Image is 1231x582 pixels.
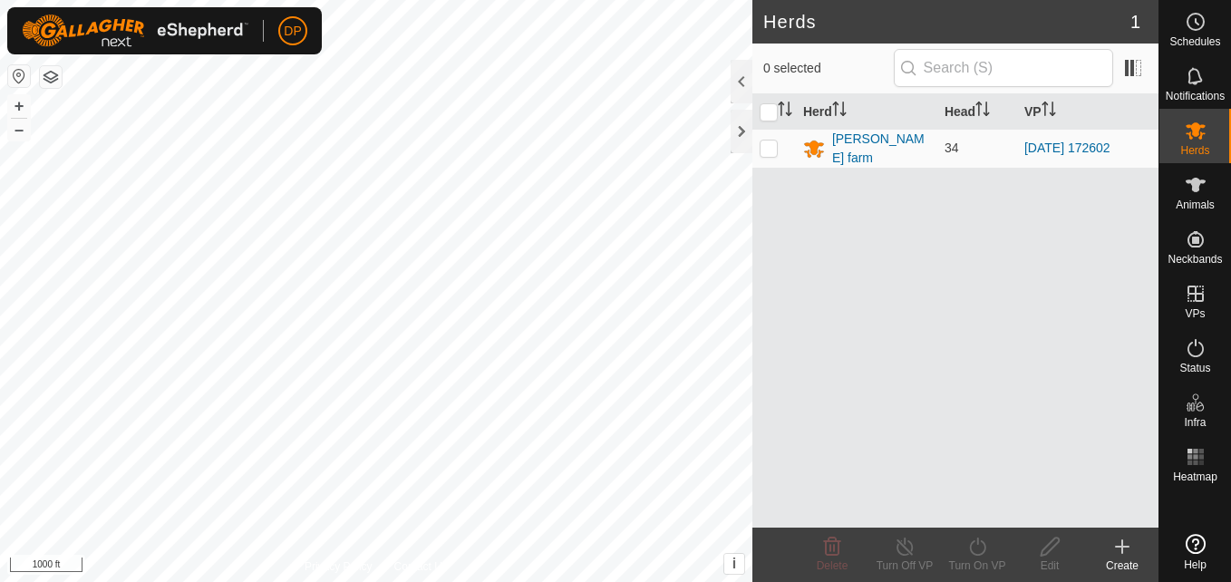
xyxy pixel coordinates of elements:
button: + [8,95,30,117]
button: – [8,119,30,141]
input: Search (S) [894,49,1113,87]
button: Reset Map [8,65,30,87]
th: VP [1017,94,1158,130]
p-sorticon: Activate to sort [832,104,847,119]
span: DP [284,22,301,41]
span: Herds [1180,145,1209,156]
div: Create [1086,558,1158,574]
span: Neckbands [1168,254,1222,265]
div: [PERSON_NAME] farm [832,130,930,168]
a: Help [1159,527,1231,577]
span: Delete [817,559,848,572]
p-sorticon: Activate to sort [975,104,990,119]
span: 0 selected [763,59,894,78]
th: Herd [796,94,937,130]
div: Turn Off VP [868,558,941,574]
button: i [724,554,744,574]
p-sorticon: Activate to sort [778,104,792,119]
span: Infra [1184,417,1206,428]
span: i [732,556,736,571]
span: 1 [1130,8,1140,35]
p-sorticon: Activate to sort [1042,104,1056,119]
a: Contact Us [394,558,448,575]
span: Heatmap [1173,471,1217,482]
div: Edit [1013,558,1086,574]
a: Privacy Policy [305,558,373,575]
span: 34 [945,141,959,155]
div: Turn On VP [941,558,1013,574]
span: Help [1184,559,1207,570]
span: VPs [1185,308,1205,319]
th: Head [937,94,1017,130]
span: Schedules [1169,36,1220,47]
span: Status [1179,363,1210,373]
button: Map Layers [40,66,62,88]
a: [DATE] 172602 [1024,141,1110,155]
span: Notifications [1166,91,1225,102]
span: Animals [1176,199,1215,210]
h2: Herds [763,11,1130,33]
img: Gallagher Logo [22,15,248,47]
